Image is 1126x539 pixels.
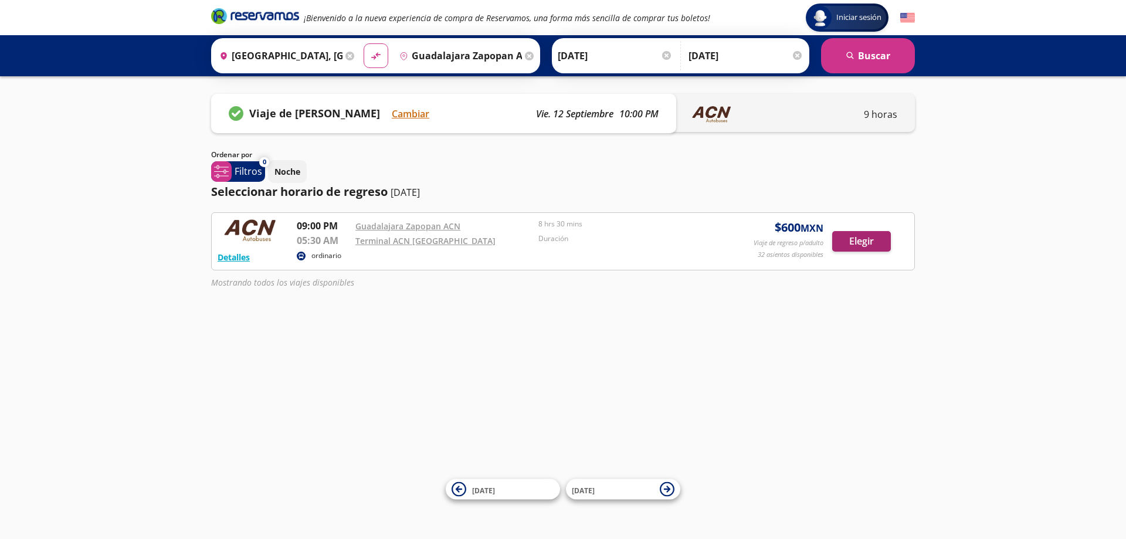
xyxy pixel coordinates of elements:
[218,251,250,263] button: Detalles
[821,38,915,73] button: Buscar
[297,219,350,233] p: 09:00 PM
[211,7,299,28] a: Brand Logo
[249,106,380,121] p: Viaje de [PERSON_NAME]
[688,106,735,123] img: LINENAME
[566,479,680,500] button: [DATE]
[832,231,891,252] button: Elegir
[758,250,823,260] p: 32 asientos disponibles
[211,7,299,25] i: Brand Logo
[801,222,823,235] small: MXN
[689,41,803,70] input: Opcional
[218,219,282,242] img: RESERVAMOS
[215,41,342,70] input: Buscar Origen
[775,219,823,236] span: $ 600
[211,277,354,288] em: Mostrando todos los viajes disponibles
[446,479,560,500] button: [DATE]
[355,221,460,232] a: Guadalajara Zapopan ACN
[304,12,710,23] em: ¡Bienvenido a la nueva experiencia de compra de Reservamos, una forma más sencilla de comprar tus...
[538,233,715,244] p: Duración
[536,107,613,121] p: vie. 12 septiembre
[572,485,595,495] span: [DATE]
[263,157,266,167] span: 0
[355,235,496,246] a: Terminal ACN [GEOGRAPHIC_DATA]
[832,12,886,23] span: Iniciar sesión
[392,107,429,121] button: Cambiar
[211,150,252,160] p: Ordenar por
[395,41,523,70] input: Buscar Destino
[274,165,300,178] p: Noche
[391,185,420,199] p: [DATE]
[619,107,659,121] p: 10:00 PM
[311,250,341,261] p: ordinario
[538,219,715,229] p: 8 hrs 30 mins
[211,183,388,201] p: Seleccionar horario de regreso
[864,107,897,121] p: 9 horas
[472,485,495,495] span: [DATE]
[235,164,262,178] p: Filtros
[558,41,673,70] input: Elegir Fecha
[297,233,350,248] p: 05:30 AM
[754,238,823,248] p: Viaje de regreso p/adulto
[268,160,307,183] button: Noche
[900,11,915,25] button: English
[211,161,265,182] button: 0Filtros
